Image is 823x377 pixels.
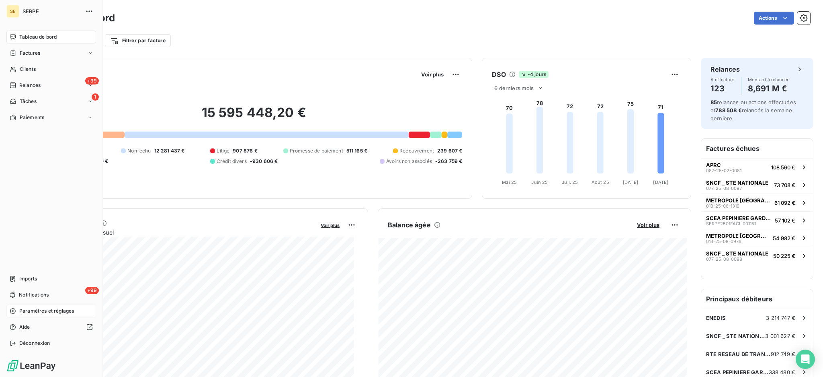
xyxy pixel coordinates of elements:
span: Factures [20,49,40,57]
span: 57 102 € [775,217,795,224]
span: Relances [19,82,41,89]
button: Filtrer par facture [105,34,171,47]
span: 61 092 € [774,200,795,206]
span: Voir plus [421,71,444,78]
span: -263 759 € [435,158,463,165]
span: 912 749 € [771,351,795,357]
span: 6 derniers mois [494,85,534,91]
span: Tableau de bord [19,33,57,41]
span: 1 [92,93,99,101]
span: 077-25-08-0098 [706,257,742,262]
h4: 8,691 M € [748,82,789,95]
span: Déconnexion [19,340,50,347]
span: SCEA PEPINIERE GARDOISE [706,215,772,221]
span: Clients [20,66,36,73]
h4: 123 [710,82,735,95]
span: APRC [706,162,721,168]
span: Notifications [19,291,49,299]
h6: Relances [710,64,740,74]
div: Open Intercom Messenger [796,350,815,369]
span: Montant à relancer [748,77,789,82]
span: Tâches [20,98,37,105]
span: 511 165 € [346,147,367,155]
span: -930 606 € [250,158,278,165]
span: ENEDIS [706,315,726,321]
span: SERPE [23,8,80,14]
span: Avoirs non associés [386,158,432,165]
span: Crédit divers [217,158,247,165]
h6: Balance âgée [388,220,431,230]
span: 239 607 € [437,147,462,155]
h6: Factures échues [701,139,813,158]
span: 077-25-08-0097 [706,186,742,191]
span: +99 [85,287,99,294]
span: Paiements [20,114,44,121]
span: +99 [85,77,99,84]
span: 087-25-02-0081 [706,168,741,173]
h6: DSO [492,70,506,79]
span: Aide [19,323,30,331]
a: Aide [6,321,96,334]
button: SNCF _ STE NATIONALE077-25-08-009850 225 € [701,247,813,264]
span: SNCF _ STE NATIONALE [706,250,768,257]
span: 73 708 € [774,182,795,188]
span: 3 214 747 € [766,315,795,321]
h2: 15 595 448,20 € [45,105,462,129]
tspan: [DATE] [623,179,638,185]
button: SCEA PEPINIERE GARDOISESERPE2501FACLI00115157 102 € [701,211,813,229]
span: Paramètres et réglages [19,307,74,315]
tspan: [DATE] [653,179,669,185]
span: 013-25-06-1316 [706,204,739,208]
span: Voir plus [321,222,340,228]
span: 3 001 627 € [765,333,795,339]
span: SNCF _ STE NATIONALE [706,333,765,339]
span: Voir plus [637,222,659,228]
span: Imports [19,275,37,282]
span: 013-25-08-0976 [706,239,741,244]
span: SNCF _ STE NATIONALE [706,179,768,186]
span: SCEA PEPINIERE GARDOISE [706,369,769,375]
tspan: Août 25 [592,179,609,185]
div: SE [6,5,19,18]
button: METROPOLE [GEOGRAPHIC_DATA]013-25-08-097654 982 € [701,229,813,247]
span: 907 876 € [233,147,257,155]
button: Voir plus [318,221,342,229]
button: SNCF _ STE NATIONALE077-25-08-009773 708 € [701,176,813,194]
button: METROPOLE [GEOGRAPHIC_DATA]013-25-06-131661 092 € [701,194,813,211]
span: 12 281 437 € [154,147,185,155]
span: 788 508 € [715,107,741,113]
tspan: Mai 25 [502,179,517,185]
h6: Principaux débiteurs [701,289,813,309]
span: 85 [710,99,717,105]
span: METROPOLE [GEOGRAPHIC_DATA] [706,197,771,204]
span: Litige [217,147,229,155]
span: SERPE2501FACLI001151 [706,221,756,226]
span: Promesse de paiement [290,147,343,155]
span: 50 225 € [773,253,795,259]
span: relances ou actions effectuées et relancés la semaine dernière. [710,99,796,122]
span: 338 480 € [769,369,795,375]
span: Non-échu [127,147,151,155]
span: Chiffre d'affaires mensuel [45,228,315,237]
button: APRC087-25-02-0081108 560 € [701,158,813,176]
span: RTE RESEAU DE TRANSPORT ELECTRICITE [706,351,771,357]
span: À effectuer [710,77,735,82]
span: 108 560 € [771,164,795,171]
button: Actions [754,12,794,25]
span: 54 982 € [773,235,795,241]
tspan: Juin 25 [532,179,548,185]
img: Logo LeanPay [6,359,56,372]
button: Voir plus [635,221,662,229]
tspan: Juil. 25 [562,179,578,185]
span: METROPOLE [GEOGRAPHIC_DATA] [706,233,770,239]
span: Recouvrement [399,147,434,155]
button: Voir plus [419,71,446,78]
span: -4 jours [519,71,549,78]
